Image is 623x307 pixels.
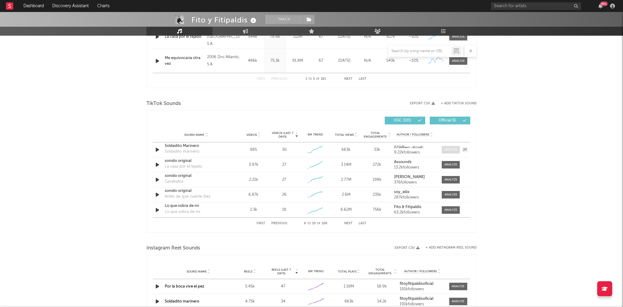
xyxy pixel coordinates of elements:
strong: 𝐸𝓁 ú𝓁𝓉𝒾𝓂𝑜 𝒜𝒸𝑜𝓇𝒹𝑒. [394,145,424,149]
span: Videos [246,133,257,137]
span: of [316,78,320,80]
span: Reels [244,270,252,273]
div: 6.62M [332,207,360,213]
span: of [317,222,321,225]
div: 67 [310,58,331,64]
div: 486k [243,58,262,64]
div: 543k [381,58,401,64]
div: 2.3k [239,207,267,213]
div: Soldadito marinero [165,149,199,155]
div: 198k [363,177,391,183]
button: + Add Instagram Reel Sound [426,246,477,249]
div: Lo que sobra de mí [165,209,200,215]
div: 18 [282,207,286,213]
button: Track [265,15,303,24]
strong: fitoyfitipaldisoficial [400,297,433,301]
div: 235k [363,192,391,198]
div: 287k followers [394,195,436,200]
button: First [257,77,265,81]
div: 376 followers [394,180,436,185]
div: 26 [282,192,287,198]
div: La casa por el tejado [165,164,202,170]
span: Instagram Reel Sounds [146,245,200,252]
button: Last [359,222,366,225]
button: + Add TikTok Sound [441,102,477,105]
div: 617k [381,34,401,40]
span: Total Plays [338,270,357,273]
div: 272k [363,162,391,168]
span: Official ( 5 ) [434,119,461,122]
a: sonido original [165,173,227,179]
div: N/A [357,34,378,40]
strong: soy_eliix [394,190,410,194]
div: 3.97k [239,162,267,168]
div: [DATE] [334,58,354,64]
div: 756k [363,207,391,213]
div: 2.21k [239,177,267,183]
div: 2.6M [332,192,360,198]
button: Next [344,77,353,81]
div: 112M [288,34,307,40]
div: 1 5 181 [299,76,332,83]
div: 1.59M [334,284,364,290]
span: to [307,222,311,225]
div: 9.22k followers [394,151,436,155]
strong: fitoyfitipaldisoficial [400,282,433,286]
a: Me equivocaría otra vez [165,55,204,67]
button: + Add TikTok Sound [435,102,477,105]
button: UGC(101) [385,117,425,124]
button: Official(5) [430,117,470,124]
div: 99 + [600,1,608,6]
a: 𝐸𝓁 ú𝓁𝓉𝒾𝓂𝑜 𝒜𝒸𝑜𝓇𝒹𝑒. [394,145,436,149]
span: Author / Followers [404,270,437,273]
div: 91.8M [288,58,307,64]
a: sonido original [165,188,227,194]
div: 63.2k followers [394,210,436,215]
span: Sound Name [187,270,207,273]
input: Search by song name or URL [388,49,452,54]
strong: Assoundz [394,160,412,164]
a: fitoyfitipaldisoficial [400,297,445,301]
div: 2006 Dro Atlantic, S.A. [207,54,240,68]
button: First [257,222,265,225]
span: Reels (last 7 days) [268,268,294,275]
div: 75.3k [265,58,285,64]
div: 544k [243,34,262,40]
div: 4.75k [235,299,265,305]
a: Lo que sobra de mí [165,203,227,209]
a: La casa por el tejado [165,34,204,40]
a: sonido original [165,158,227,164]
div: ~ 10 % [404,58,424,64]
a: fitoyfitipaldisoficial [400,282,445,286]
div: 13.2k followers [394,165,436,170]
div: 78.6k [265,34,285,40]
span: Total Engagements [367,268,393,275]
div: 5.45k [235,284,265,290]
a: Assoundz [394,160,436,164]
button: Last [359,77,366,81]
div: 33k [363,147,391,153]
div: 6.87k [239,192,267,198]
button: Export CSV [395,246,420,250]
input: Search for artists [491,2,581,10]
span: Total Views [335,133,354,137]
a: soy_eliix [394,190,436,194]
div: [DATE] [334,34,354,40]
span: UGC ( 101 ) [389,119,416,122]
div: 34 [268,299,298,305]
span: Total Engagements [363,131,387,139]
span: Author / Followers [397,133,429,137]
a: Soldadito marinero [165,300,199,303]
span: Videos (last 7 days) [270,131,295,139]
div: 6M Trend [301,269,331,274]
div: 2003 [GEOGRAPHIC_DATA], S.A. [207,26,240,48]
a: [PERSON_NAME] [394,175,436,179]
div: 191k followers [400,302,445,306]
div: ~ 10 % [404,34,424,40]
div: 2.77M [332,177,360,183]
